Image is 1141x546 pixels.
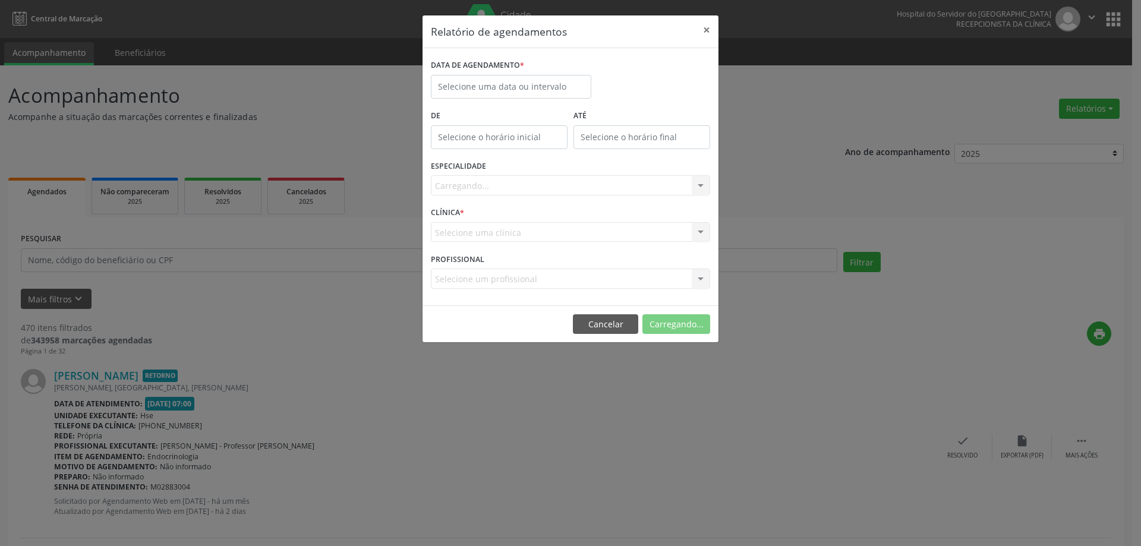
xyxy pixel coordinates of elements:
[642,314,710,334] button: Carregando...
[431,56,524,75] label: DATA DE AGENDAMENTO
[431,157,486,176] label: ESPECIALIDADE
[573,107,710,125] label: ATÉ
[573,314,638,334] button: Cancelar
[431,125,568,149] input: Selecione o horário inicial
[431,107,568,125] label: De
[431,204,464,222] label: CLÍNICA
[695,15,718,45] button: Close
[431,250,484,269] label: PROFISSIONAL
[573,125,710,149] input: Selecione o horário final
[431,24,567,39] h5: Relatório de agendamentos
[431,75,591,99] input: Selecione uma data ou intervalo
